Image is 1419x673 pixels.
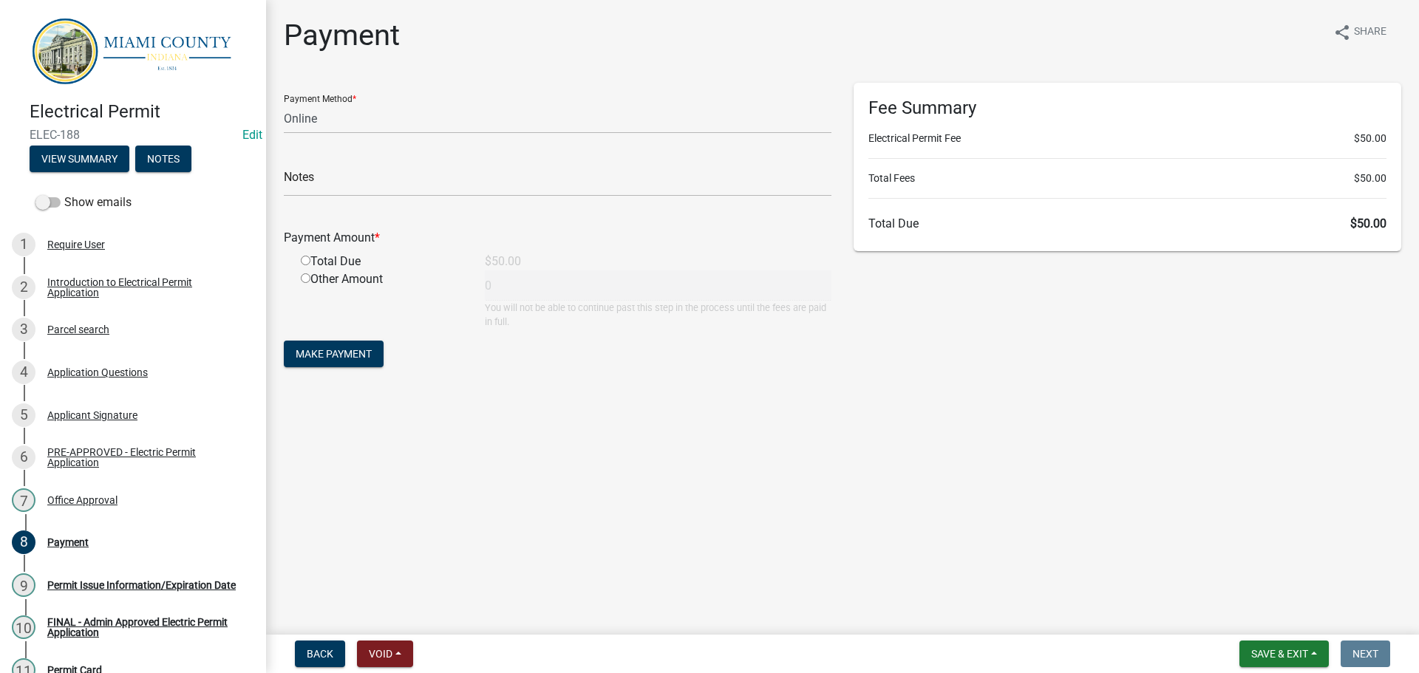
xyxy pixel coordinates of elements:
[135,154,191,166] wm-modal-confirm: Notes
[12,530,35,554] div: 8
[1333,24,1351,41] i: share
[30,16,242,86] img: Miami County, Indiana
[1350,216,1386,230] span: $50.00
[290,253,474,270] div: Total Due
[296,348,372,360] span: Make Payment
[868,98,1386,119] h6: Fee Summary
[1354,171,1386,186] span: $50.00
[1251,648,1308,660] span: Save & Exit
[1239,640,1329,667] button: Save & Exit
[47,537,89,547] div: Payment
[284,341,384,367] button: Make Payment
[12,488,35,512] div: 7
[47,495,118,505] div: Office Approval
[1354,24,1386,41] span: Share
[307,648,333,660] span: Back
[12,445,35,469] div: 6
[868,131,1386,146] li: Electrical Permit Fee
[47,324,109,335] div: Parcel search
[35,194,132,211] label: Show emails
[12,318,35,341] div: 3
[273,229,843,247] div: Payment Amount
[30,146,129,172] button: View Summary
[12,615,35,639] div: 10
[1352,648,1378,660] span: Next
[30,154,129,166] wm-modal-confirm: Summary
[284,18,400,53] h1: Payment
[47,277,242,298] div: Introduction to Electrical Permit Application
[47,239,105,250] div: Require User
[12,233,35,256] div: 1
[30,101,254,123] h4: Electrical Permit
[242,128,262,142] a: Edit
[295,640,345,667] button: Back
[1341,640,1390,667] button: Next
[47,410,137,420] div: Applicant Signature
[30,128,236,142] span: ELEC-188
[12,403,35,427] div: 5
[47,580,236,590] div: Permit Issue Information/Expiration Date
[242,128,262,142] wm-modal-confirm: Edit Application Number
[12,276,35,299] div: 2
[1321,18,1398,47] button: shareShare
[1354,131,1386,146] span: $50.00
[357,640,413,667] button: Void
[47,367,148,378] div: Application Questions
[868,171,1386,186] li: Total Fees
[12,361,35,384] div: 4
[135,146,191,172] button: Notes
[47,617,242,638] div: FINAL - Admin Approved Electric Permit Application
[290,270,474,329] div: Other Amount
[369,648,392,660] span: Void
[868,216,1386,230] h6: Total Due
[47,447,242,468] div: PRE-APPROVED - Electric Permit Application
[12,573,35,597] div: 9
